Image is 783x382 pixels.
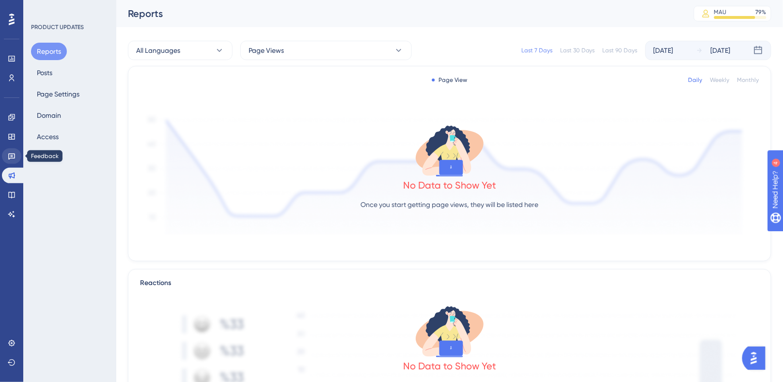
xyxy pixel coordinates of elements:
[403,178,496,192] div: No Data to Show Yet
[742,344,771,373] iframe: UserGuiding AI Assistant Launcher
[128,41,233,60] button: All Languages
[521,47,552,54] div: Last 7 Days
[23,2,61,14] span: Need Help?
[140,277,759,289] div: Reactions
[654,45,673,56] div: [DATE]
[249,45,284,56] span: Page Views
[31,85,85,103] button: Page Settings
[136,45,180,56] span: All Languages
[603,47,638,54] div: Last 90 Days
[737,76,759,84] div: Monthly
[689,76,703,84] div: Daily
[432,76,468,84] div: Page View
[714,8,727,16] div: MAU
[240,41,412,60] button: Page Views
[711,45,731,56] div: [DATE]
[756,8,767,16] div: 79 %
[710,76,730,84] div: Weekly
[31,64,58,81] button: Posts
[128,7,670,20] div: Reports
[403,359,496,373] div: No Data to Show Yet
[67,5,70,13] div: 4
[31,107,67,124] button: Domain
[361,199,539,210] p: Once you start getting page views, they will be listed here
[560,47,595,54] div: Last 30 Days
[31,128,64,145] button: Access
[31,43,67,60] button: Reports
[31,23,84,31] div: PRODUCT UPDATES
